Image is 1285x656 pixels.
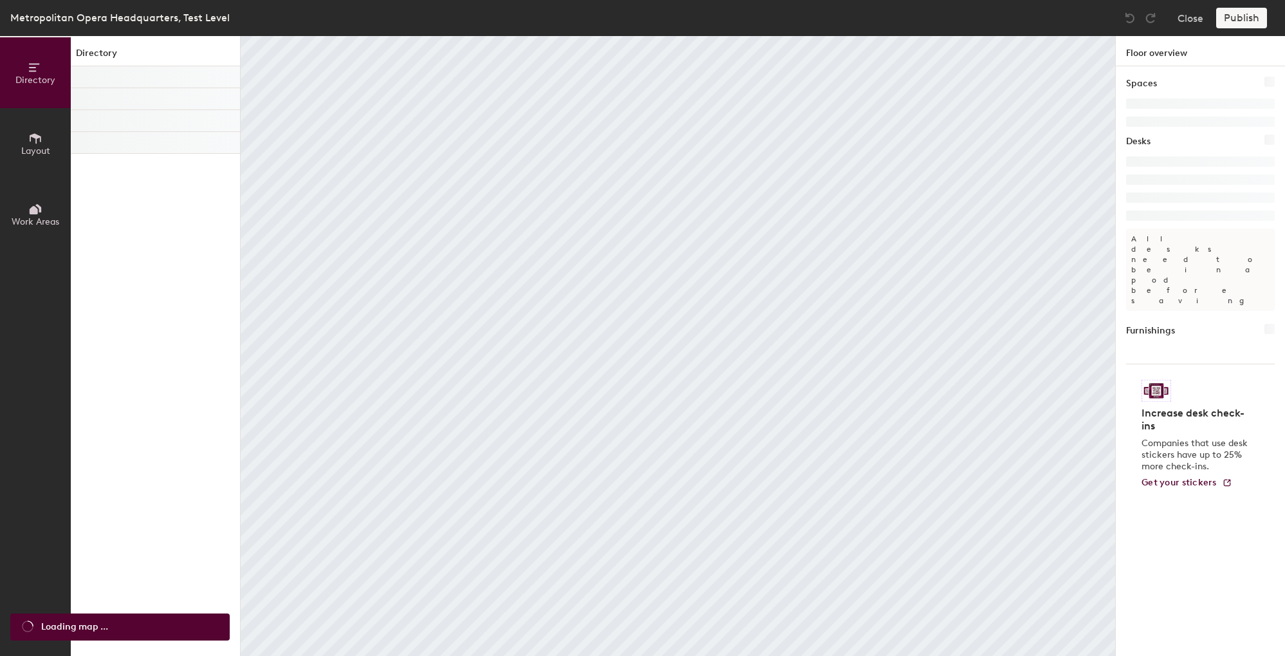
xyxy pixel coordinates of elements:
img: Redo [1144,12,1157,24]
span: Layout [21,145,50,156]
span: Get your stickers [1142,477,1217,488]
h1: Floor overview [1116,36,1285,66]
span: Loading map ... [41,620,108,634]
div: Metropolitan Opera Headquarters, Test Level [10,10,230,26]
img: Sticker logo [1142,380,1171,402]
span: Directory [15,75,55,86]
p: All desks need to be in a pod before saving [1126,229,1275,311]
h4: Increase desk check-ins [1142,407,1252,433]
h1: Furnishings [1126,324,1175,338]
a: Get your stickers [1142,478,1232,489]
h1: Desks [1126,135,1151,149]
img: Undo [1123,12,1136,24]
span: Work Areas [12,216,59,227]
p: Companies that use desk stickers have up to 25% more check-ins. [1142,438,1252,473]
canvas: Map [241,36,1115,656]
h1: Spaces [1126,77,1157,91]
button: Close [1178,8,1203,28]
h1: Directory [71,46,240,66]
